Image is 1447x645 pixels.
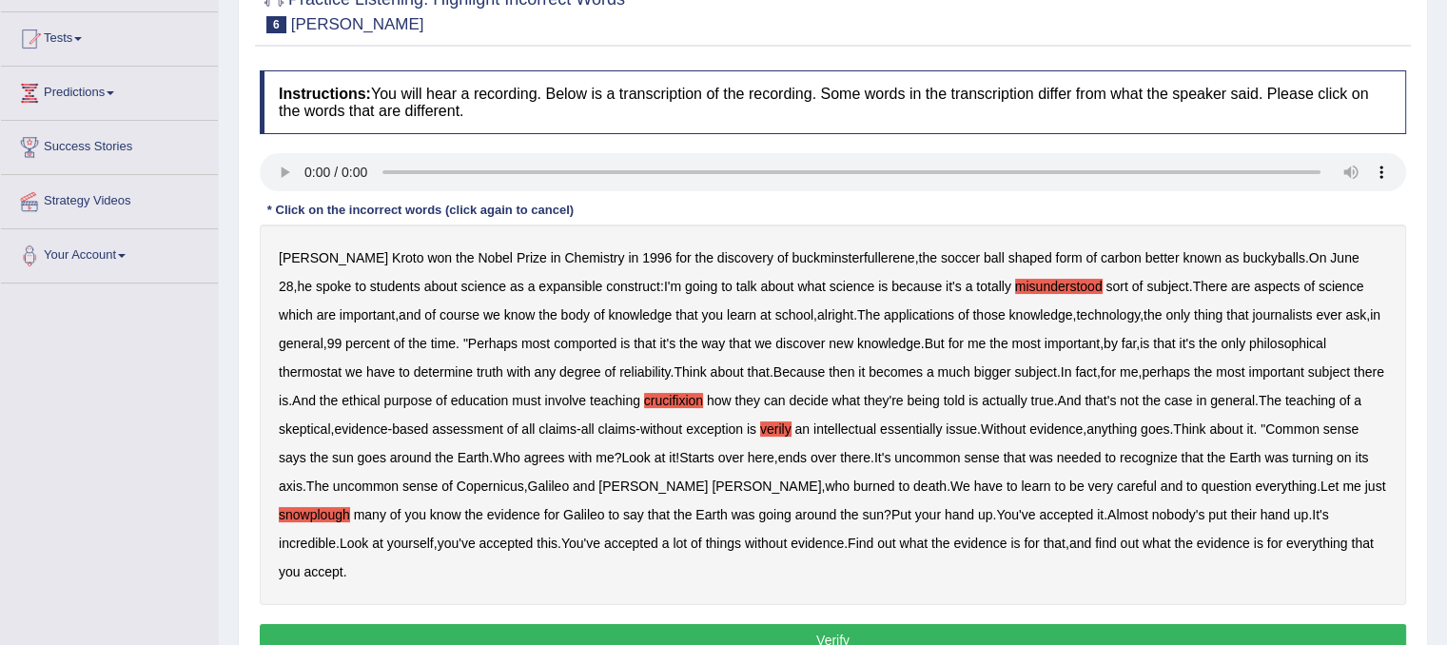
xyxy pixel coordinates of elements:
b: not [1120,393,1138,408]
b: skeptical [279,421,330,437]
b: course [440,307,479,322]
b: then [829,364,854,380]
b: the [310,450,328,465]
b: totally [976,279,1011,294]
b: careful [1117,479,1157,494]
b: of [1303,279,1315,294]
b: On [1309,250,1327,265]
b: most [521,336,550,351]
b: spoke [316,279,351,294]
b: 1996 [642,250,672,265]
b: they [734,393,759,408]
b: evidence [334,421,387,437]
b: the [694,250,713,265]
b: in [1196,393,1206,408]
b: have [974,479,1003,494]
b: subject [1308,364,1350,380]
b: all [581,421,595,437]
b: a [927,364,934,380]
b: uncommon [894,450,960,465]
b: And [1057,393,1081,408]
b: buckminsterfullerene [792,250,914,265]
b: about [760,279,793,294]
b: Copernicus [457,479,524,494]
b: axis [279,479,303,494]
b: is [878,279,888,294]
b: the [538,307,557,322]
a: Your Account [1,229,218,277]
b: as [510,279,524,294]
b: to [1007,479,1018,494]
b: going [685,279,717,294]
b: agrees [524,450,565,465]
b: way [701,336,725,351]
b: to [898,479,909,494]
span: 6 [266,16,286,33]
b: learn [1021,479,1050,494]
b: most [1011,336,1040,351]
b: uncommon [333,479,399,494]
b: to [1105,450,1116,465]
b: we [345,364,362,380]
b: And [292,393,316,408]
b: over [718,450,744,465]
b: as [1225,250,1240,265]
b: But [925,336,945,351]
b: knowledge [857,336,921,351]
b: Think [674,364,706,380]
b: misunderstood [1015,279,1103,294]
b: that [675,307,697,322]
b: crucifixion [644,393,703,408]
b: we [754,336,772,351]
a: Strategy Videos [1,175,218,223]
b: teaching [590,393,640,408]
b: education [451,393,509,408]
b: body [561,307,590,322]
b: because [891,279,942,294]
b: sense [402,479,438,494]
b: about [711,364,744,380]
b: involve [544,393,586,408]
b: thing [1194,307,1222,322]
b: the [320,393,338,408]
b: that [634,336,655,351]
b: without [640,421,682,437]
b: bigger [974,364,1011,380]
b: to [1054,479,1066,494]
b: Earth [1229,450,1261,465]
b: discovery [717,250,773,265]
b: what [831,393,860,408]
b: of [441,479,453,494]
b: of [604,364,616,380]
b: fact [1075,364,1097,380]
b: Think [1173,421,1205,437]
b: Starts [679,450,714,465]
b: comported [554,336,616,351]
a: Predictions [1,67,218,114]
b: what [797,279,826,294]
b: Prize [517,250,547,265]
b: The [306,479,329,494]
b: evidence [1029,421,1083,437]
b: that [1153,336,1175,351]
b: discover [775,336,825,351]
b: technology [1076,307,1140,322]
b: snowplough [279,507,350,522]
b: shaped [1008,250,1052,265]
b: on [1337,450,1352,465]
b: that's [1085,393,1116,408]
b: important [1248,364,1303,380]
b: of [1339,393,1351,408]
b: that [729,336,751,351]
a: Success Stories [1,121,218,168]
b: science [461,279,506,294]
b: he [297,279,312,294]
b: of [394,336,405,351]
b: philosophical [1249,336,1326,351]
b: about [1209,421,1242,437]
b: a [966,279,973,294]
b: subject [1146,279,1188,294]
b: with [507,364,531,380]
b: everything [1255,479,1317,494]
b: is [968,393,978,408]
